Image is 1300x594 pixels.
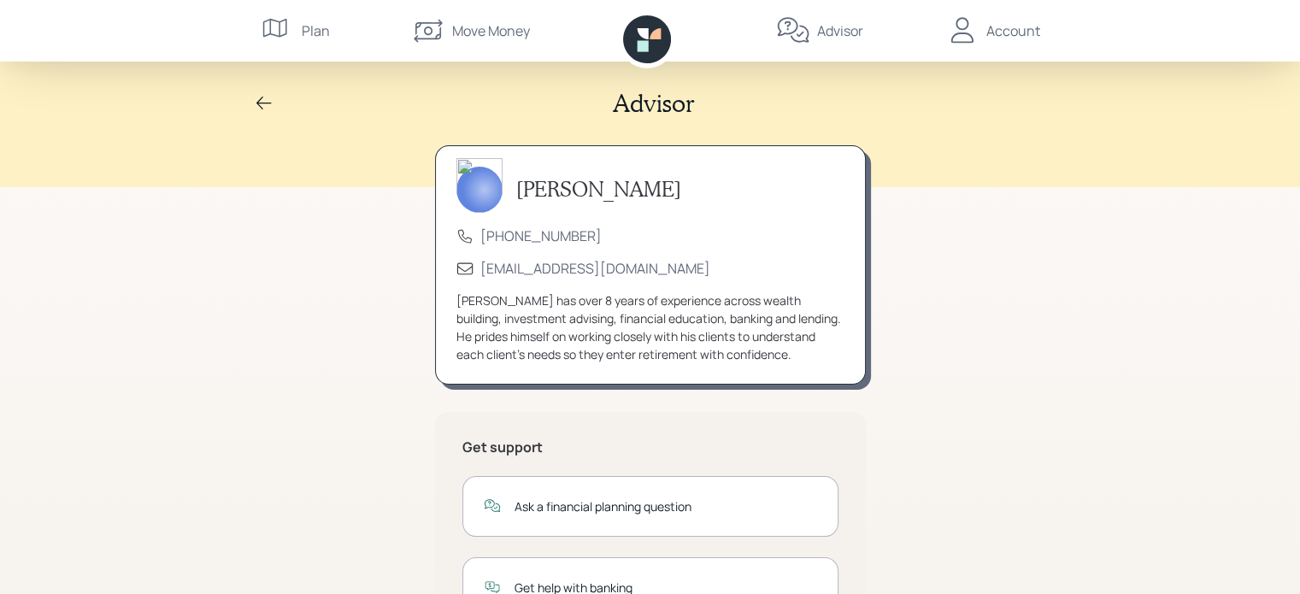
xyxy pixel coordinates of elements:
div: Advisor [817,21,863,41]
h2: Advisor [613,89,695,118]
a: [PHONE_NUMBER] [480,226,602,245]
h5: Get support [462,439,838,456]
a: [EMAIL_ADDRESS][DOMAIN_NAME] [480,259,710,278]
h3: [PERSON_NAME] [516,177,681,202]
div: [PERSON_NAME] has over 8 years of experience across wealth building, investment advising, financi... [456,291,844,363]
div: Move Money [452,21,530,41]
img: james-distasi-headshot.png [456,158,503,213]
div: Plan [302,21,330,41]
div: Account [986,21,1040,41]
div: Ask a financial planning question [515,497,817,515]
